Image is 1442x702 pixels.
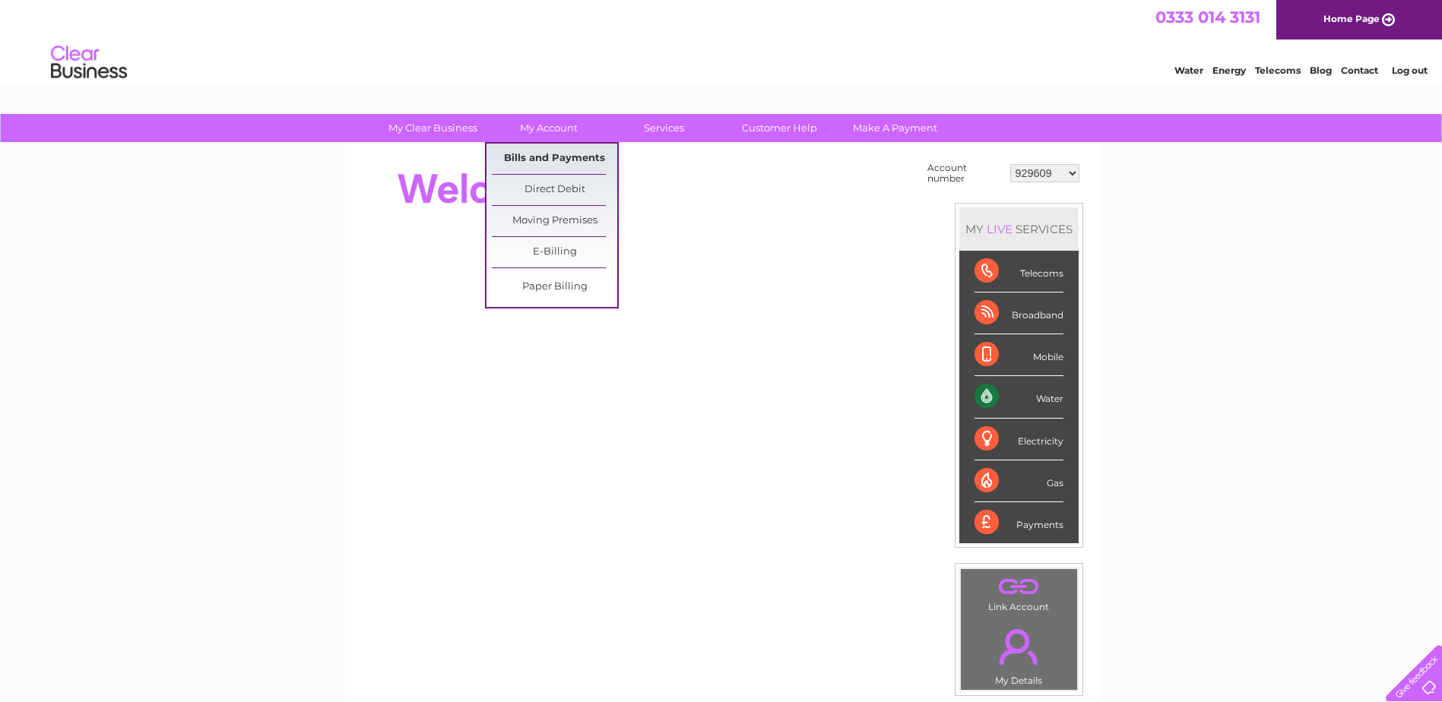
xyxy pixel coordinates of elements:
[959,207,1079,251] div: MY SERVICES
[975,334,1063,376] div: Mobile
[924,159,1006,188] td: Account number
[492,175,617,205] a: Direct Debit
[492,237,617,267] a: E-Billing
[486,114,611,142] a: My Account
[975,502,1063,543] div: Payments
[50,40,128,86] img: logo.png
[1174,65,1203,76] a: Water
[1155,8,1260,27] a: 0333 014 3131
[984,222,1016,236] div: LIVE
[832,114,958,142] a: Make A Payment
[1310,65,1332,76] a: Blog
[363,8,1081,74] div: Clear Business is a trading name of Verastar Limited (registered in [GEOGRAPHIC_DATA] No. 3667643...
[960,568,1078,616] td: Link Account
[1392,65,1428,76] a: Log out
[370,114,496,142] a: My Clear Business
[492,272,617,302] a: Paper Billing
[1212,65,1246,76] a: Energy
[1255,65,1301,76] a: Telecoms
[601,114,727,142] a: Services
[1341,65,1378,76] a: Contact
[717,114,842,142] a: Customer Help
[492,144,617,174] a: Bills and Payments
[965,620,1073,673] a: .
[492,206,617,236] a: Moving Premises
[960,616,1078,691] td: My Details
[975,376,1063,418] div: Water
[975,460,1063,502] div: Gas
[975,251,1063,292] div: Telecoms
[965,573,1073,599] a: .
[975,292,1063,334] div: Broadband
[975,419,1063,460] div: Electricity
